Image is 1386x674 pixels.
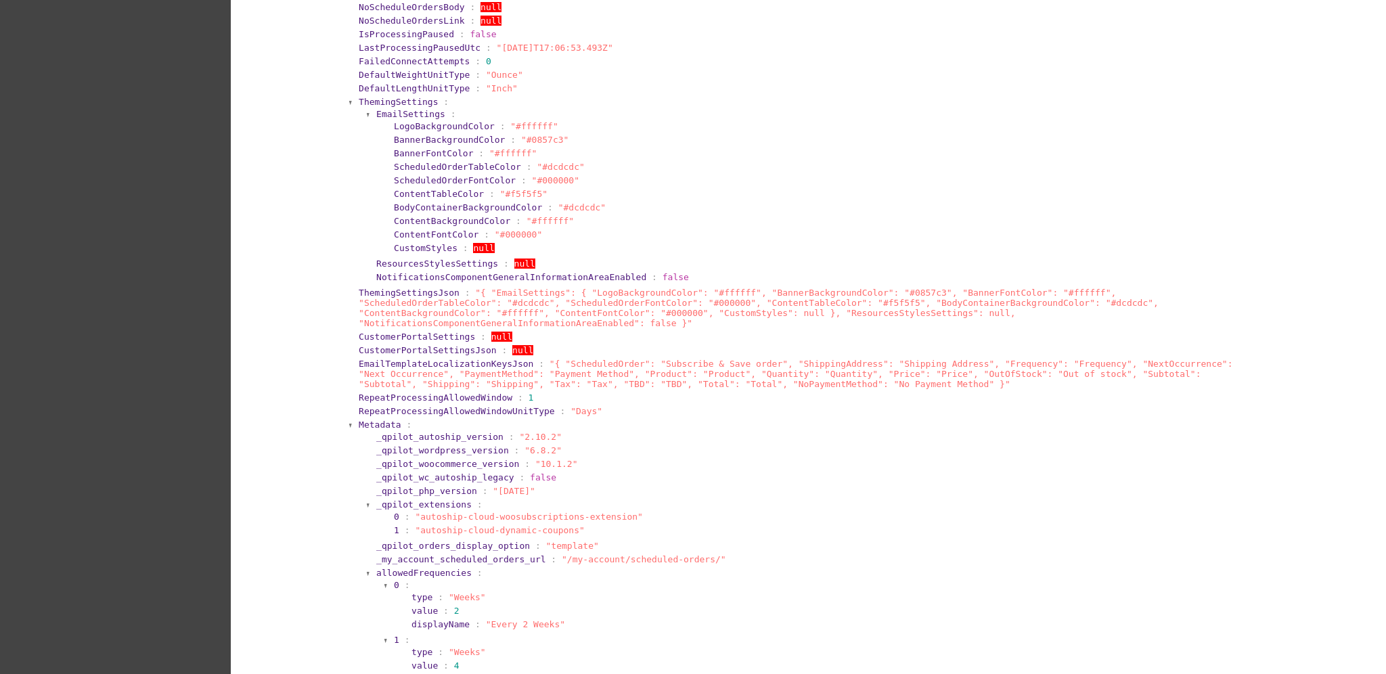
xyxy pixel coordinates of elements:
span: : [451,109,456,119]
span: : [443,97,449,107]
span: "#f5f5f5" [500,189,547,199]
span: _qpilot_woocommerce_version [376,459,519,469]
span: : [480,332,486,342]
span: "#0857c3" [521,135,568,145]
span: "autoship-cloud-woosubscriptions-extension" [415,512,643,522]
span: : [486,43,491,53]
span: : [560,406,566,416]
span: "template" [546,541,599,551]
span: ScheduledOrderFontColor [394,175,516,185]
span: "Ounce" [486,70,523,80]
span: allowedFrequencies [376,568,472,578]
span: : [405,525,410,535]
span: Metadata [359,420,401,430]
span: : [527,162,532,172]
span: "#000000" [495,229,542,240]
span: "Weeks" [449,647,486,657]
span: type [411,647,432,657]
span: _qpilot_orders_display_option [376,541,530,551]
span: : [518,392,523,403]
span: type [411,592,432,602]
span: "autoship-cloud-dynamic-coupons" [415,525,584,535]
span: : [405,635,410,645]
span: "{ "ScheduledOrder": "Subscribe & Save order", "ShippingAddress": "Shipping Address", "Frequency"... [359,359,1232,389]
span: BodyContainerBackgroundColor [394,202,542,212]
span: : [500,121,506,131]
span: _qpilot_extensions [376,499,472,510]
span: : [407,420,412,430]
span: "#ffffff" [489,148,537,158]
span: null [512,345,533,355]
span: : [443,606,449,616]
span: : [478,148,484,158]
span: EmailSettings [376,109,445,119]
span: CustomerPortalSettings [359,332,475,342]
span: ContentTableColor [394,189,484,199]
span: : [510,135,516,145]
span: "{ "EmailSettings": { "LogoBackgroundColor": "#ffffff", "BannerBackgroundColor": "#0857c3", "Bann... [359,288,1159,328]
span: 1 [394,635,399,645]
span: : [516,216,521,226]
span: : [514,445,520,455]
span: 4 [454,660,460,671]
span: _my_account_scheduled_orders_url [376,554,545,564]
span: null [491,332,512,342]
span: ThemingSettingsJson [359,288,460,298]
span: ResourcesStylesSettings [376,259,498,269]
span: value [411,606,438,616]
span: FailedConnectAttempts [359,56,470,66]
span: : [438,647,443,657]
span: "#ffffff" [510,121,558,131]
span: false [663,272,689,282]
span: : [521,175,527,185]
span: 0 [394,580,399,590]
span: : [477,499,483,510]
span: 0 [486,56,491,66]
span: 2 [454,606,460,616]
span: : [504,259,509,269]
span: : [652,272,657,282]
span: "[DATE]T17:06:53.493Z" [497,43,613,53]
span: "#000000" [532,175,579,185]
span: : [475,83,480,93]
span: : [405,512,410,522]
span: : [483,486,488,496]
span: : [547,202,553,212]
span: RepeatProcessingAllowedWindow [359,392,512,403]
span: : [475,56,480,66]
span: : [519,472,524,482]
span: "[DATE]" [493,486,535,496]
span: NoScheduleOrdersBody [359,2,465,12]
span: ThemingSettings [359,97,438,107]
span: "Every 2 Weeks" [486,619,565,629]
span: "#ffffff" [527,216,574,226]
span: IsProcessingPaused [359,29,454,39]
span: : [501,345,507,355]
span: : [477,568,483,578]
span: NoScheduleOrdersLink [359,16,465,26]
span: "10.1.2" [535,459,578,469]
span: BannerFontColor [394,148,473,158]
span: RepeatProcessingAllowedWindowUnitType [359,406,555,416]
span: DefaultWeightUnitType [359,70,470,80]
span: ContentFontColor [394,229,478,240]
span: "#dcdcdc" [537,162,584,172]
span: LastProcessingPausedUtc [359,43,480,53]
span: "Weeks" [449,592,486,602]
span: : [470,16,475,26]
span: : [475,619,480,629]
span: CustomerPortalSettingsJson [359,345,497,355]
span: : [438,592,443,602]
span: _qpilot_php_version [376,486,477,496]
span: "Inch" [486,83,518,93]
span: : [551,554,556,564]
span: "Days" [571,406,602,416]
span: _qpilot_wordpress_version [376,445,509,455]
span: "2.10.2" [519,432,562,442]
span: 0 [394,512,399,522]
span: "#dcdcdc" [558,202,606,212]
span: "6.8.2" [524,445,562,455]
span: null [473,243,494,253]
span: LogoBackgroundColor [394,121,495,131]
span: : [463,243,468,253]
